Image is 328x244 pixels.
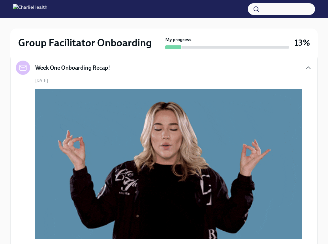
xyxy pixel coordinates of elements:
h3: 13% [294,37,310,49]
span: [DATE] [35,77,48,84]
h2: Group Facilitator Onboarding [18,36,152,49]
button: Zoom image [35,89,302,239]
h5: Week One Onboarding Recap! [35,64,110,72]
img: CharlieHealth [13,4,47,14]
strong: My progress [165,36,191,43]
